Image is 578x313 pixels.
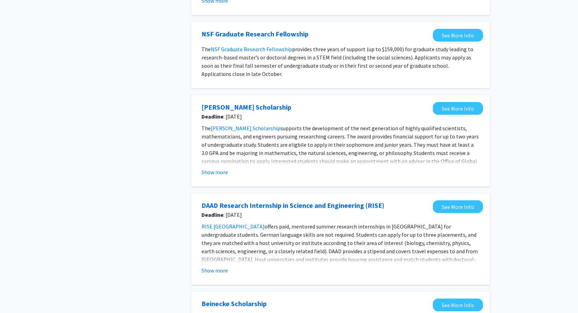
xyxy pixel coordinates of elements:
span: : [DATE] [201,211,429,219]
span: supports the development of the next generation of highly qualified scientists, mathematicians, a... [201,125,479,173]
b: Deadline [201,113,223,120]
a: Opens in a new tab [201,299,267,309]
span: The [201,125,211,132]
a: Opens in a new tab [433,200,483,213]
a: NSF Graduate Research Fellowship [211,46,292,53]
b: Deadline [201,211,223,218]
span: offers paid, mentored summer research internships in [GEOGRAPHIC_DATA] for undergraduate students... [201,223,478,279]
iframe: Chat [5,282,29,308]
span: provides three years of support (up to $159,000) for graduate study leading to research-based mas... [201,46,473,77]
a: Opens in a new tab [201,29,309,39]
button: Show more [201,266,228,275]
a: Opens in a new tab [201,102,291,112]
a: Opens in a new tab [201,200,384,211]
a: Opens in a new tab [433,102,483,115]
span: The [201,46,211,53]
a: Opens in a new tab [433,299,483,311]
a: Opens in a new tab [433,29,483,42]
a: [PERSON_NAME] Scholarship [211,125,280,132]
button: Show more [201,168,228,176]
a: RISE [GEOGRAPHIC_DATA] [201,223,265,230]
span: : [DATE] [201,112,429,121]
